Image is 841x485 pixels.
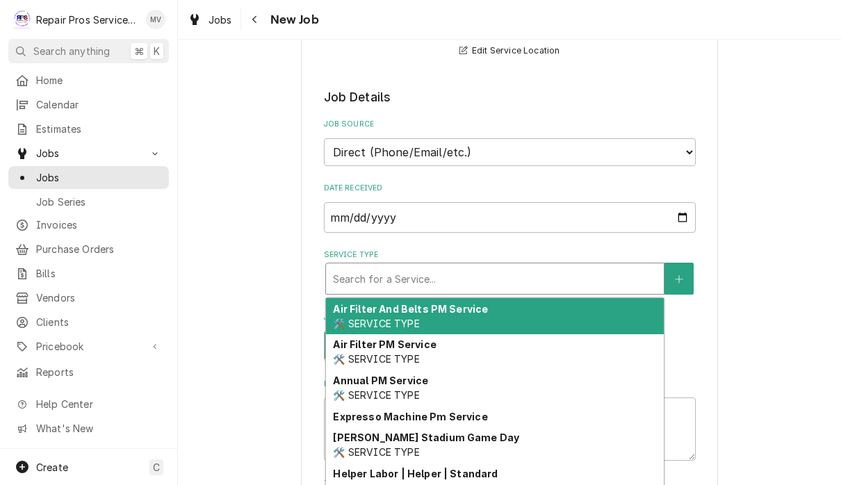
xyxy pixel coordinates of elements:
[333,375,428,386] strong: Annual PM Service
[8,262,169,285] a: Bills
[8,335,169,358] a: Go to Pricebook
[36,290,162,305] span: Vendors
[324,379,696,390] label: Reason For Call
[333,303,488,315] strong: Air Filter And Belts PM Service
[8,190,169,213] a: Job Series
[154,44,160,58] span: K
[209,13,232,27] span: Jobs
[36,266,162,281] span: Bills
[324,249,696,261] label: Service Type
[8,238,169,261] a: Purchase Orders
[675,274,683,284] svg: Create New Service
[333,468,498,479] strong: Helper Labor | Helper | Standard
[333,411,487,422] strong: Expresso Machine Pm Service
[8,142,169,165] a: Go to Jobs
[36,242,162,256] span: Purchase Orders
[36,122,162,136] span: Estimates
[324,183,696,232] div: Date Received
[324,88,696,106] legend: Job Details
[36,315,162,329] span: Clients
[8,286,169,309] a: Vendors
[36,73,162,88] span: Home
[333,338,436,350] strong: Air Filter PM Service
[36,217,162,232] span: Invoices
[8,213,169,236] a: Invoices
[8,361,169,384] a: Reports
[33,44,110,58] span: Search anything
[36,97,162,112] span: Calendar
[36,195,162,209] span: Job Series
[8,117,169,140] a: Estimates
[324,202,696,233] input: yyyy-mm-dd
[324,119,696,165] div: Job Source
[457,42,562,60] button: Edit Service Location
[146,10,165,29] div: MV
[8,93,169,116] a: Calendar
[134,44,144,58] span: ⌘
[182,8,238,31] a: Jobs
[324,312,696,323] label: Job Type
[333,431,519,443] strong: [PERSON_NAME] Stadium Game Day
[244,8,266,31] button: Navigate back
[664,263,694,295] button: Create New Service
[333,353,419,365] span: 🛠️ SERVICE TYPE
[333,389,419,401] span: 🛠️ SERVICE TYPE
[324,183,696,194] label: Date Received
[8,69,169,92] a: Home
[324,249,696,295] div: Service Type
[146,10,165,29] div: Mindy Volker's Avatar
[36,146,141,161] span: Jobs
[8,311,169,334] a: Clients
[333,446,419,458] span: 🛠️ SERVICE TYPE
[8,39,169,63] button: Search anything⌘K
[324,379,696,461] div: Reason For Call
[36,339,141,354] span: Pricebook
[266,10,319,29] span: New Job
[324,119,696,130] label: Job Source
[13,10,32,29] div: Repair Pros Services Inc's Avatar
[8,166,169,189] a: Jobs
[36,170,162,185] span: Jobs
[36,365,162,379] span: Reports
[36,13,138,27] div: Repair Pros Services Inc
[8,393,169,416] a: Go to Help Center
[324,312,696,361] div: Job Type
[153,460,160,475] span: C
[36,461,68,473] span: Create
[13,10,32,29] div: R
[36,397,161,411] span: Help Center
[333,318,419,329] span: 🛠️ SERVICE TYPE
[8,417,169,440] a: Go to What's New
[36,421,161,436] span: What's New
